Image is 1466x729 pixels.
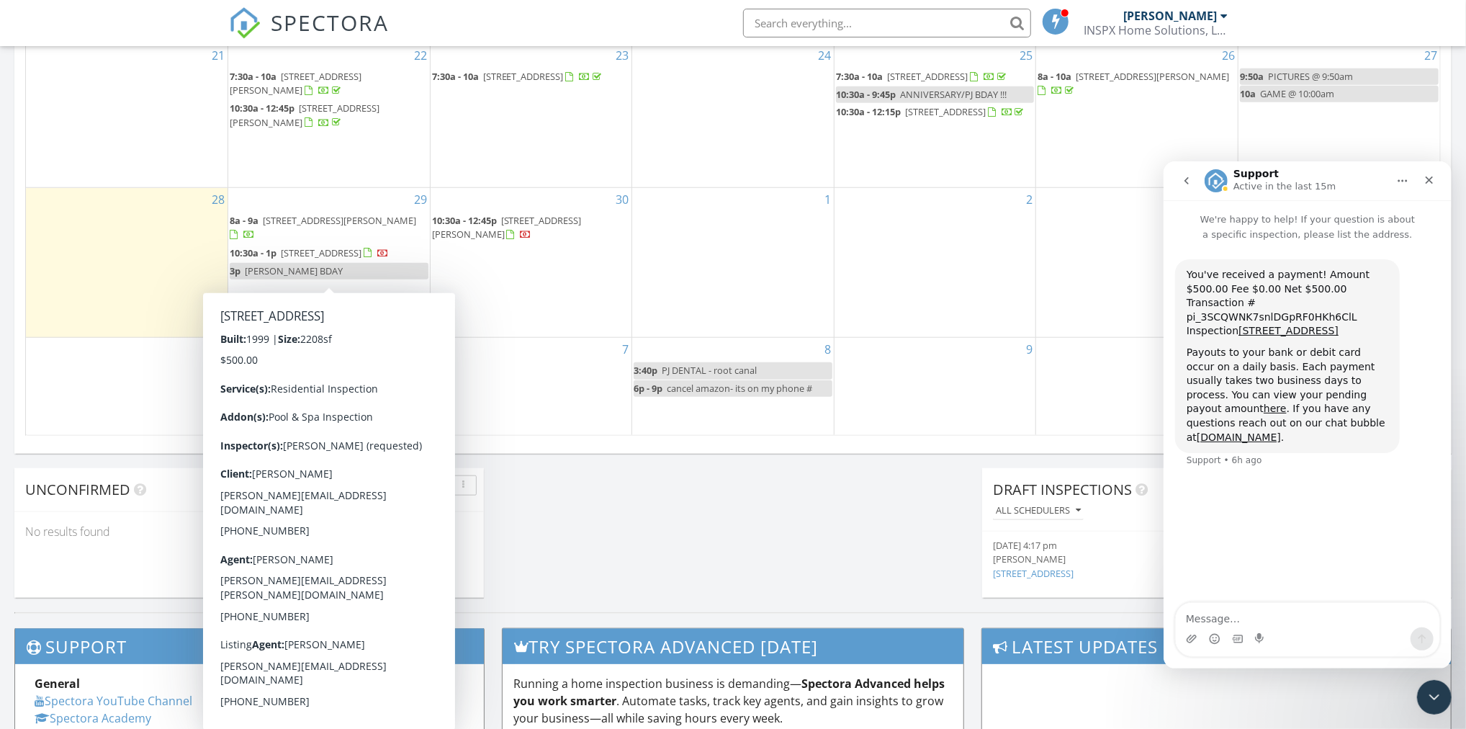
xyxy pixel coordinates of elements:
[503,629,963,664] h3: Try spectora advanced [DATE]
[271,7,389,37] span: SPECTORA
[230,264,240,277] span: 3p
[667,382,812,395] span: cancel amazon- its on my phone #
[230,102,379,128] span: [STREET_ADDRESS][PERSON_NAME]
[432,68,631,86] a: 7:30a - 10a [STREET_ADDRESS]
[1238,44,1440,188] td: Go to September 27, 2025
[230,70,276,83] span: 7:30a - 10a
[209,188,228,211] a: Go to September 28, 2025
[1038,70,1229,97] a: 8a - 10a [STREET_ADDRESS][PERSON_NAME]
[1240,70,1264,83] span: 9:50a
[281,246,361,259] span: [STREET_ADDRESS]
[230,245,428,262] a: 10:30a - 1p [STREET_ADDRESS]
[430,44,632,188] td: Go to September 23, 2025
[634,364,657,377] span: 3:40p
[35,693,192,709] a: Spectora YouTube Channel
[26,44,228,188] td: Go to September 21, 2025
[14,512,484,551] div: No results found
[982,629,1451,664] h3: Latest Updates
[1036,44,1238,188] td: Go to September 26, 2025
[228,338,431,435] td: Go to October 6, 2025
[1123,9,1217,23] div: [PERSON_NAME]
[418,338,430,361] a: Go to October 6, 2025
[35,710,151,726] a: Spectora Academy
[905,105,986,118] span: [STREET_ADDRESS]
[836,88,896,101] span: 10:30a - 9:45p
[836,105,901,118] span: 10:30a - 12:15p
[1240,87,1256,100] span: 10a
[230,102,379,128] a: 10:30a - 12:45p [STREET_ADDRESS][PERSON_NAME]
[815,44,834,67] a: Go to September 24, 2025
[1076,70,1229,83] span: [STREET_ADDRESS][PERSON_NAME]
[887,70,968,83] span: [STREET_ADDRESS]
[634,382,662,395] span: 6p - 9p
[230,246,389,259] a: 10:30a - 1p [STREET_ADDRESS]
[230,70,361,97] a: 7:30a - 10a [STREET_ADDRESS][PERSON_NAME]
[632,188,835,338] td: Go to October 1, 2025
[215,338,228,361] a: Go to October 5, 2025
[1038,70,1071,83] span: 8a - 10a
[993,539,1366,581] a: [DATE] 4:17 pm [PERSON_NAME] [STREET_ADDRESS]
[993,567,1074,580] a: [STREET_ADDRESS]
[836,70,1009,83] a: 7:30a - 10a [STREET_ADDRESS]
[836,104,1035,121] a: 10:30a - 12:15p [STREET_ADDRESS]
[229,19,389,50] a: SPECTORA
[35,676,80,692] strong: General
[993,539,1366,553] div: [DATE] 4:17 pm
[993,501,1084,521] button: All schedulers
[632,338,835,435] td: Go to October 8, 2025
[1164,161,1452,668] iframe: Intercom live chat
[209,44,228,67] a: Go to September 21, 2025
[822,188,834,211] a: Go to October 1, 2025
[411,44,430,67] a: Go to September 22, 2025
[229,7,261,39] img: The Best Home Inspection Software - Spectora
[430,188,632,338] td: Go to September 30, 2025
[432,214,582,241] span: [STREET_ADDRESS][PERSON_NAME]
[411,188,430,211] a: Go to September 29, 2025
[25,480,130,499] span: Unconfirmed
[483,70,564,83] span: [STREET_ADDRESS]
[228,188,431,338] td: Go to September 29, 2025
[230,70,361,97] span: [STREET_ADDRESS][PERSON_NAME]
[430,338,632,435] td: Go to October 7, 2025
[26,188,228,338] td: Go to September 28, 2025
[662,364,757,377] span: PJ DENTAL - root canal
[1417,680,1452,715] iframe: Intercom live chat
[432,214,582,241] a: 10:30a - 12:45p [STREET_ADDRESS][PERSON_NAME]
[836,68,1035,86] a: 7:30a - 10a [STREET_ADDRESS]
[1023,338,1035,361] a: Go to October 9, 2025
[228,44,431,188] td: Go to September 22, 2025
[513,675,952,727] p: Running a home inspection business is demanding— . Automate tasks, track key agents, and gain ins...
[1017,44,1035,67] a: Go to September 25, 2025
[513,676,945,709] strong: Spectora Advanced helps you work smarter
[230,102,294,115] span: 10:30a - 12:45p
[1268,70,1353,83] span: PICTURES @ 9:50am
[1219,44,1238,67] a: Go to September 26, 2025
[245,264,343,277] span: [PERSON_NAME] BDAY
[263,214,416,227] span: [STREET_ADDRESS][PERSON_NAME]
[836,105,1027,118] a: 10:30a - 12:15p [STREET_ADDRESS]
[834,188,1036,338] td: Go to October 2, 2025
[432,214,497,227] span: 10:30a - 12:45p
[432,70,605,83] a: 7:30a - 10a [STREET_ADDRESS]
[230,364,240,377] span: 3p
[743,9,1031,37] input: Search everything...
[230,213,428,243] a: 8a - 9a [STREET_ADDRESS][PERSON_NAME]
